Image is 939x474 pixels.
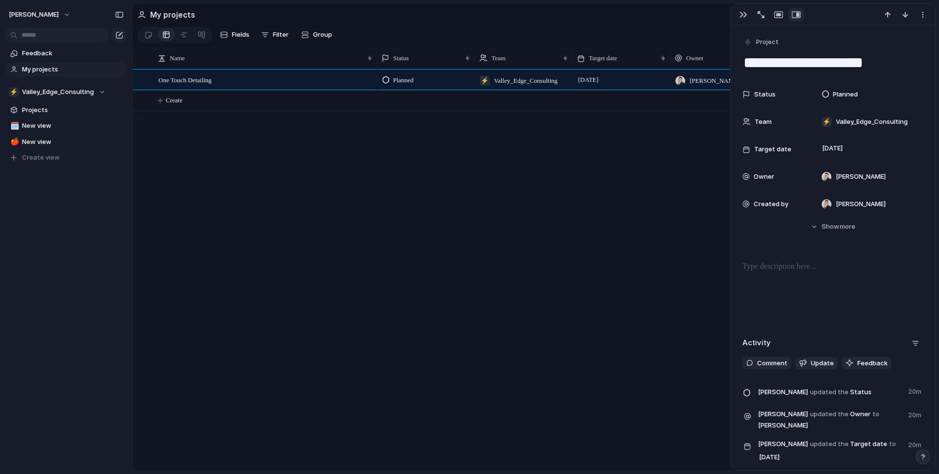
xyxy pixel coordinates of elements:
button: Filter [257,27,292,43]
a: 🍎New view [5,135,127,149]
span: [PERSON_NAME] [9,10,59,20]
span: One Touch Detailing [158,74,212,85]
span: Planned [833,90,858,99]
button: Group [296,27,337,43]
span: [PERSON_NAME] [758,439,808,449]
button: 🍎 [9,137,19,147]
button: Create view [5,150,127,165]
a: My projects [5,62,127,77]
span: Target date [754,144,791,154]
span: to [889,439,896,449]
span: Project [756,37,779,47]
span: Name [170,53,185,63]
span: [PERSON_NAME] [758,409,808,419]
span: Feedback [857,358,888,368]
button: Fields [216,27,253,43]
span: [PERSON_NAME] [758,421,808,430]
span: Feedback [22,48,124,58]
span: Comment [757,358,787,368]
a: 🗓️New view [5,118,127,133]
span: [PERSON_NAME] [836,199,886,209]
span: 20m [908,385,923,397]
span: Owner [754,172,774,182]
button: Showmore [742,218,923,236]
span: [PERSON_NAME] [758,387,808,397]
span: updated the [810,387,849,397]
span: Create [166,95,182,105]
button: Comment [742,357,791,370]
span: My projects [22,65,124,74]
span: [DATE] [757,451,782,463]
span: Team [492,53,506,63]
span: Target date [758,438,902,464]
span: updated the [810,439,849,449]
span: Valley_Edge_Consulting [22,87,94,97]
span: [PERSON_NAME] [690,76,740,86]
button: Project [741,35,782,49]
span: Show [822,222,839,232]
span: Owner [686,53,703,63]
span: 20m [908,408,923,420]
button: [PERSON_NAME] [4,7,76,23]
button: Update [795,357,838,370]
button: 🗓️ [9,121,19,131]
div: 🗓️ [10,120,17,132]
span: Status [393,53,409,63]
span: Planned [393,75,414,85]
h2: Activity [742,337,771,349]
span: Valley_Edge_Consulting [836,117,908,127]
span: Status [754,90,776,99]
span: Target date [589,53,617,63]
button: ⚡Valley_Edge_Consulting [5,85,127,99]
span: more [840,222,855,232]
span: [PERSON_NAME] [836,172,886,182]
span: New view [22,137,124,147]
span: updated the [810,409,849,419]
span: [DATE] [576,74,601,86]
div: ⚡ [822,117,831,127]
span: Projects [22,105,124,115]
div: ⚡ [9,87,19,97]
span: to [872,409,879,419]
a: Feedback [5,46,127,61]
span: [DATE] [820,142,846,154]
span: 20m [908,438,923,450]
span: Created by [754,199,788,209]
a: Projects [5,103,127,118]
span: Team [755,117,772,127]
span: Owner [758,408,902,430]
span: Status [758,385,902,399]
span: Group [313,30,332,40]
button: Feedback [842,357,892,370]
span: Valley_Edge_Consulting [494,76,558,86]
span: Create view [22,153,60,163]
h2: My projects [150,9,195,21]
span: Update [811,358,834,368]
span: Filter [273,30,289,40]
div: ⚡ [480,76,490,86]
div: 🍎 [10,136,17,147]
span: Fields [232,30,249,40]
span: New view [22,121,124,131]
